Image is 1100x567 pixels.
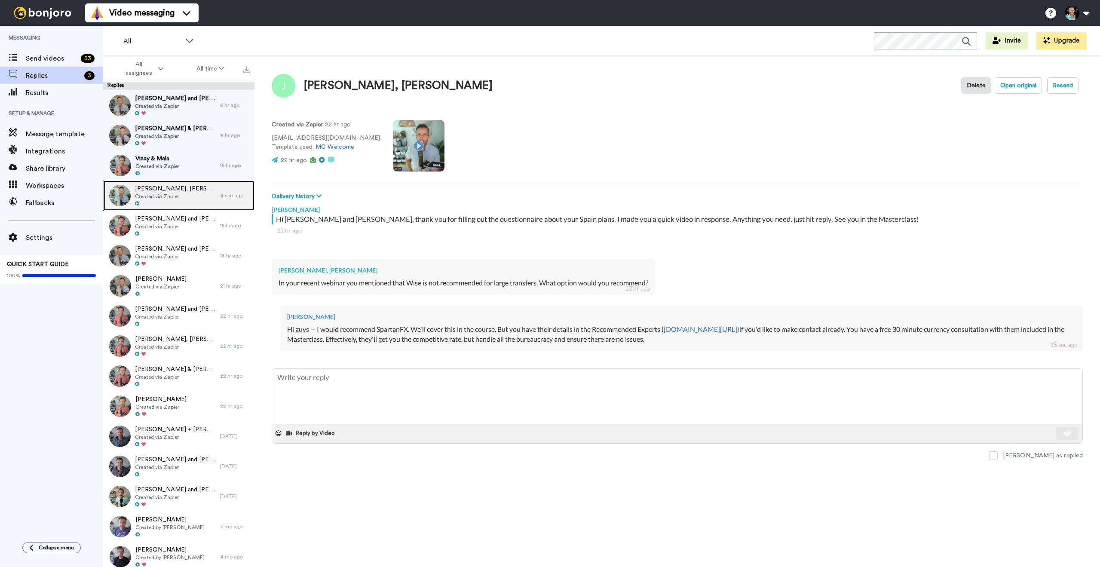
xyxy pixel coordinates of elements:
[103,481,254,512] a: [PERSON_NAME] and [PERSON_NAME]Created via Zapier[DATE]
[135,365,216,374] span: [PERSON_NAME] & [PERSON_NAME]
[272,74,295,98] img: Image of Jeffrey Smith, Teresa Bellefontaine
[122,60,156,77] span: All assignees
[220,433,250,440] div: [DATE]
[1050,340,1078,349] div: 15 sec ago
[26,53,77,64] span: Send videos
[26,163,103,174] span: Share library
[272,201,1083,214] div: [PERSON_NAME]
[110,395,131,417] img: 329a977b-c7da-4ad4-ae6e-5bd780c39cd0-thumb.jpg
[241,62,253,75] button: Export all results that match these filters now.
[26,70,81,81] span: Replies
[135,184,216,193] span: [PERSON_NAME], [PERSON_NAME]
[986,32,1028,49] button: Invite
[110,155,131,176] img: 4bf028cd-147d-4988-94cd-9fda50b3133c-thumb.jpg
[103,391,254,421] a: [PERSON_NAME]Created via Zapier22 hr ago
[26,129,103,139] span: Message template
[220,373,250,380] div: 22 hr ago
[316,144,354,150] a: MC Welcome
[26,233,103,243] span: Settings
[272,134,380,152] p: [EMAIL_ADDRESS][DOMAIN_NAME] Template used:
[103,241,254,271] a: [PERSON_NAME] and [PERSON_NAME]Created via Zapier18 hr ago
[135,103,216,110] span: Created via Zapier
[109,426,131,447] img: b5425c49-7f31-4990-8826-abae79f81946-thumb.jpg
[26,146,103,156] span: Integrations
[1063,430,1072,437] img: send-white.svg
[135,395,187,404] span: [PERSON_NAME]
[22,542,81,553] button: Collapse menu
[39,544,74,551] span: Collapse menu
[7,272,20,279] span: 100%
[135,425,216,434] span: [PERSON_NAME] + [PERSON_NAME]
[135,434,216,441] span: Created via Zapier
[281,157,307,163] span: 22 hr ago
[109,245,131,267] img: e99f66c9-7afd-4c3a-b0f2-25d199b857b7-thumb.jpg
[135,133,216,140] span: Created via Zapier
[103,211,254,241] a: [PERSON_NAME] and [PERSON_NAME]Created via Zapier15 hr ago
[135,343,216,350] span: Created via Zapier
[277,227,1078,235] div: 22 hr ago
[26,88,103,98] span: Results
[135,374,216,380] span: Created via Zapier
[103,271,254,301] a: [PERSON_NAME]Created via Zapier21 hr ago
[103,150,254,181] a: Vinay & MalaCreated via Zapier15 hr ago
[110,275,131,297] img: 320c3a44-3b99-488f-b097-7365a407dac2-thumb.jpg
[7,261,69,267] span: QUICK START GUIDE
[279,278,648,288] div: In your recent webinar you mentioned that Wise is not recommended for large transfers. What optio...
[135,223,216,230] span: Created via Zapier
[109,125,131,146] img: 03dcf3df-33ad-4a64-83f7-0e10fa2d61e6-thumb.jpg
[220,102,250,109] div: 6 hr ago
[103,90,254,120] a: [PERSON_NAME] and [PERSON_NAME]Created via Zapier6 hr ago
[220,132,250,139] div: 9 hr ago
[103,451,254,481] a: [PERSON_NAME] and [PERSON_NAME]Created via Zapier[DATE]
[109,335,131,357] img: a70ee4b4-b528-47b2-a4a5-5df081193d7d-thumb.jpg
[103,181,254,211] a: [PERSON_NAME], [PERSON_NAME]Created via Zapier4 sec ago
[243,66,250,73] img: export.svg
[180,61,241,77] button: All time
[220,343,250,349] div: 22 hr ago
[135,163,179,170] span: Created via Zapier
[276,214,1081,224] div: Hi [PERSON_NAME] and [PERSON_NAME], thank you for filling out the questionnaire about your Spain ...
[220,553,250,560] div: 4 mo ago
[109,456,131,477] img: a34734a2-60ea-4afa-baa8-737490696e17-thumb.jpg
[123,36,181,46] span: All
[272,122,323,128] strong: Created via Zapier
[220,523,250,530] div: 3 mo ago
[103,331,254,361] a: [PERSON_NAME], [PERSON_NAME]Created via Zapier22 hr ago
[109,486,131,507] img: 46401c6f-d5e8-4c3a-9e24-f581fc287970-thumb.jpg
[135,335,216,343] span: [PERSON_NAME], [PERSON_NAME]
[220,192,250,199] div: 4 sec ago
[103,361,254,391] a: [PERSON_NAME] & [PERSON_NAME]Created via Zapier22 hr ago
[109,305,131,327] img: 04206467-143a-4a31-9ea8-1626299926d0-thumb.jpg
[84,71,95,80] div: 3
[135,464,216,471] span: Created via Zapier
[135,494,216,501] span: Created via Zapier
[109,215,131,236] img: bd41c6ce-4620-4ac9-a0ea-403bc8e5192c-thumb.jpg
[135,154,179,163] span: Vinay & Mala
[103,421,254,451] a: [PERSON_NAME] + [PERSON_NAME]Created via Zapier[DATE]
[220,222,250,229] div: 15 hr ago
[287,313,1076,321] div: [PERSON_NAME]
[10,7,75,19] img: bj-logo-header-white.svg
[135,215,216,223] span: [PERSON_NAME] and [PERSON_NAME]
[220,403,250,410] div: 22 hr ago
[304,80,493,92] div: [PERSON_NAME], [PERSON_NAME]
[220,463,250,470] div: [DATE]
[664,325,739,333] a: [DOMAIN_NAME][URL])
[135,546,205,554] span: [PERSON_NAME]
[103,120,254,150] a: [PERSON_NAME] & [PERSON_NAME]Created via Zapier9 hr ago
[279,266,648,275] div: [PERSON_NAME], [PERSON_NAME]
[90,6,104,20] img: vm-color.svg
[625,284,650,293] div: 13 hr ago
[135,275,187,283] span: [PERSON_NAME]
[220,493,250,500] div: [DATE]
[135,124,216,133] span: [PERSON_NAME] & [PERSON_NAME]
[135,253,216,260] span: Created via Zapier
[135,245,216,253] span: [PERSON_NAME] and [PERSON_NAME]
[135,305,216,313] span: [PERSON_NAME] and [PERSON_NAME]
[103,82,254,90] div: Replies
[26,198,103,208] span: Fallbacks
[135,524,205,531] span: Created by [PERSON_NAME]
[109,95,131,116] img: 89e08650-acb2-4f6d-9cf3-663dbd66ca71-thumb.jpg
[995,77,1042,94] button: Open original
